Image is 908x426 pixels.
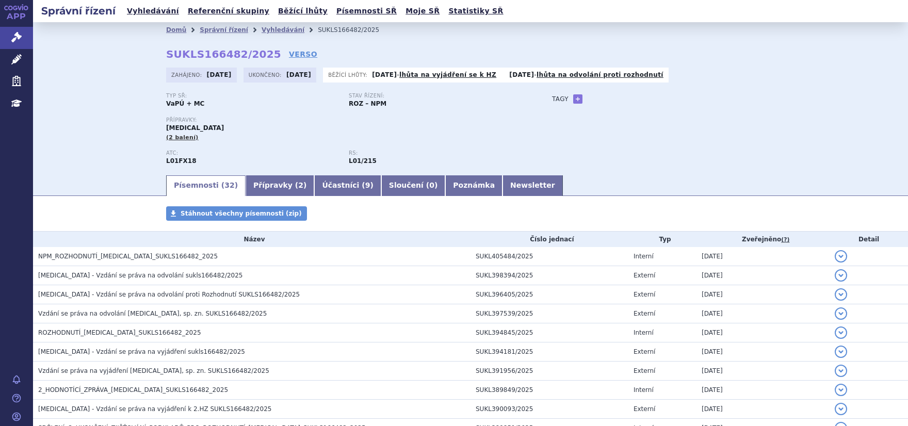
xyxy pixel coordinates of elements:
th: Typ [628,232,696,247]
span: Externí [634,405,655,413]
a: Správní řízení [200,26,248,34]
strong: [DATE] [207,71,232,78]
a: Referenční skupiny [185,4,272,18]
td: SUKL405484/2025 [471,247,628,266]
td: [DATE] [696,266,830,285]
strong: amivantamab k léčbě pokročilého nemalobuněčného karcinomu plic s mutacemi genu EGFR [349,157,377,165]
a: lhůta na vyjádření se k HZ [399,71,496,78]
strong: [DATE] [286,71,311,78]
h2: Správní řízení [33,4,124,18]
td: SUKL397539/2025 [471,304,628,323]
button: detail [835,403,847,415]
span: Interní [634,253,654,260]
strong: [DATE] [372,71,397,78]
td: [DATE] [696,362,830,381]
a: Běžící lhůty [275,4,331,18]
abbr: (?) [781,236,789,243]
a: Domů [166,26,186,34]
span: RYBREVANT - Vzdání se práva na vyjádření sukls166482/2025 [38,348,245,355]
td: [DATE] [696,247,830,266]
button: detail [835,269,847,282]
a: Statistiky SŘ [445,4,506,18]
span: ROZHODNUTÍ_RYBREVANT_SUKLS166482_2025 [38,329,201,336]
a: Vyhledávání [124,4,182,18]
td: [DATE] [696,323,830,342]
td: SUKL390093/2025 [471,400,628,419]
strong: SUKLS166482/2025 [166,48,281,60]
td: SUKL391956/2025 [471,362,628,381]
span: 32 [224,181,234,189]
span: 0 [429,181,434,189]
td: SUKL396405/2025 [471,285,628,304]
span: Ukončeno: [249,71,284,79]
span: Běžící lhůty: [328,71,369,79]
span: RYBREVANT - Vzdání se práva na odvolání sukls166482/2025 [38,272,242,279]
span: (2 balení) [166,134,199,141]
td: SUKL398394/2025 [471,266,628,285]
td: SUKL389849/2025 [471,381,628,400]
th: Název [33,232,471,247]
span: 2 [298,181,303,189]
td: [DATE] [696,342,830,362]
a: VERSO [289,49,317,59]
a: Písemnosti SŘ [333,4,400,18]
p: RS: [349,150,521,156]
button: detail [835,384,847,396]
span: Externí [634,291,655,298]
p: ATC: [166,150,338,156]
span: 9 [365,181,370,189]
strong: AMIVANTAMAB [166,157,197,165]
span: Vzdání se práva na odvolání RYBREVANT, sp. zn. SUKLS166482/2025 [38,310,267,317]
button: detail [835,346,847,358]
p: Přípravky: [166,117,531,123]
p: - [372,71,496,79]
a: Účastníci (9) [314,175,381,196]
button: detail [835,250,847,263]
a: Sloučení (0) [381,175,445,196]
span: Interní [634,386,654,394]
span: Zahájeno: [171,71,204,79]
a: lhůta na odvolání proti rozhodnutí [537,71,663,78]
span: Vzdání se práva na vyjádření RYBREVANT, sp. zn. SUKLS166482/2025 [38,367,269,374]
span: RYBREVANT - Vzdání se práva na vyjádření k 2.HZ SUKLS166482/2025 [38,405,271,413]
td: [DATE] [696,285,830,304]
a: Vyhledávání [262,26,304,34]
p: Stav řízení: [349,93,521,99]
a: Moje SŘ [402,4,443,18]
span: NPM_ROZHODNUTÍ_RYBREVANT_SUKLS166482_2025 [38,253,218,260]
button: detail [835,307,847,320]
td: SUKL394845/2025 [471,323,628,342]
span: Externí [634,367,655,374]
button: detail [835,326,847,339]
a: Poznámka [445,175,502,196]
strong: ROZ – NPM [349,100,386,107]
a: Newsletter [502,175,563,196]
th: Zveřejněno [696,232,830,247]
td: SUKL394181/2025 [471,342,628,362]
span: RYBREVANT - Vzdání se práva na odvolání proti Rozhodnutí SUKLS166482/2025 [38,291,300,298]
td: [DATE] [696,400,830,419]
span: Externí [634,348,655,355]
th: Číslo jednací [471,232,628,247]
a: Přípravky (2) [246,175,314,196]
span: Stáhnout všechny písemnosti (zip) [181,210,302,217]
li: SUKLS166482/2025 [318,22,393,38]
th: Detail [830,232,908,247]
span: 2_HODNOTÍCÍ_ZPRÁVA_RYBREVANT_SUKLS166482_2025 [38,386,228,394]
button: detail [835,365,847,377]
td: [DATE] [696,304,830,323]
a: Stáhnout všechny písemnosti (zip) [166,206,307,221]
button: detail [835,288,847,301]
span: Externí [634,272,655,279]
span: Interní [634,329,654,336]
a: Písemnosti (32) [166,175,246,196]
strong: [DATE] [509,71,534,78]
p: Typ SŘ: [166,93,338,99]
td: [DATE] [696,381,830,400]
span: [MEDICAL_DATA] [166,124,224,132]
span: Externí [634,310,655,317]
a: + [573,94,582,104]
p: - [509,71,663,79]
strong: VaPÚ + MC [166,100,204,107]
h3: Tagy [552,93,569,105]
